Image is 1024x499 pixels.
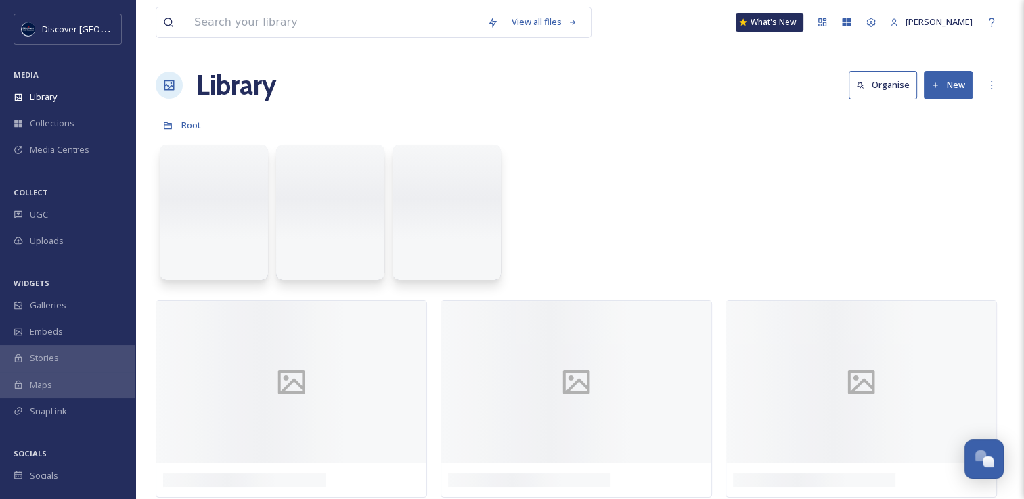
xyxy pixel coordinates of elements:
[924,71,973,99] button: New
[14,187,48,197] span: COLLECT
[30,208,48,221] span: UGC
[14,448,47,458] span: SOCIALS
[30,117,74,130] span: Collections
[30,91,57,103] span: Library
[14,70,39,80] span: MEDIA
[22,22,35,36] img: Untitled%20design%20%282%29.png
[964,439,1004,479] button: Open Chat
[196,65,276,105] a: Library
[187,7,481,37] input: Search your library
[906,16,973,28] span: [PERSON_NAME]
[30,299,66,312] span: Galleries
[883,9,979,35] a: [PERSON_NAME]
[30,143,89,156] span: Media Centres
[42,22,165,35] span: Discover [GEOGRAPHIC_DATA]
[30,325,63,338] span: Embeds
[181,117,201,133] a: Root
[30,405,67,418] span: SnapLink
[505,9,584,35] a: View all files
[30,379,52,391] span: Maps
[736,13,803,32] a: What's New
[849,71,917,99] button: Organise
[14,278,49,288] span: WIDGETS
[181,119,201,131] span: Root
[30,352,59,364] span: Stories
[30,235,64,247] span: Uploads
[30,469,58,482] span: Socials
